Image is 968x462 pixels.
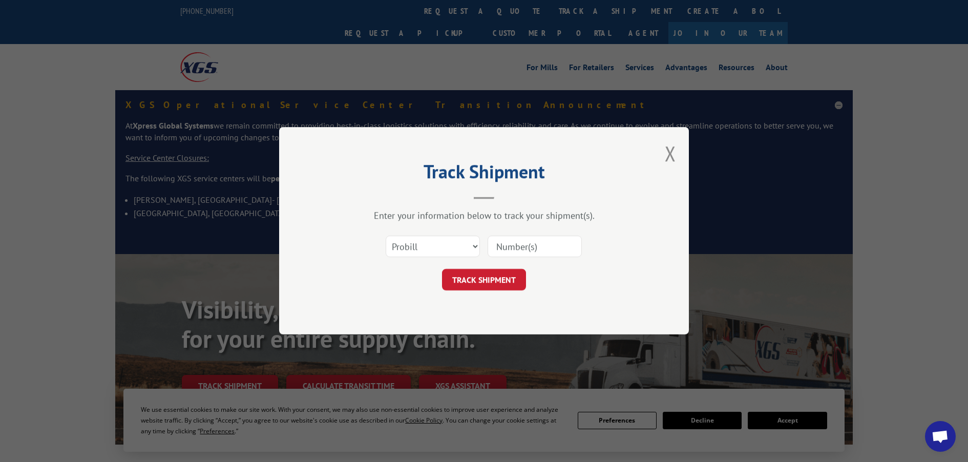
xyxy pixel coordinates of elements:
[665,140,676,167] button: Close modal
[330,164,638,184] h2: Track Shipment
[442,269,526,291] button: TRACK SHIPMENT
[330,210,638,222] div: Enter your information below to track your shipment(s).
[925,421,956,452] a: Open chat
[488,236,582,258] input: Number(s)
